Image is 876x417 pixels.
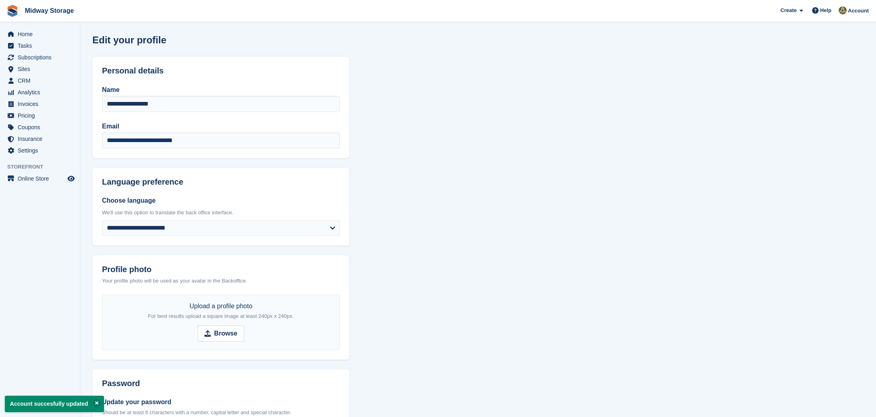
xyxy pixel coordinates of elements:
a: menu [4,75,76,86]
div: We'll use this option to translate the back office interface. [102,209,340,217]
h2: Personal details [102,66,340,75]
span: Online Store [18,173,66,184]
span: For best results upload a square image at least 240px x 240px. [148,313,294,319]
span: Analytics [18,87,66,98]
p: Should be at least 6 characters with a number, capital letter and special character. [102,409,340,417]
a: menu [4,98,76,110]
a: menu [4,52,76,63]
div: Upload a profile photo [148,301,294,321]
span: Tasks [18,40,66,51]
span: Pricing [18,110,66,121]
span: Subscriptions [18,52,66,63]
span: Settings [18,145,66,156]
span: CRM [18,75,66,86]
h1: Edit your profile [92,35,166,45]
a: menu [4,40,76,51]
strong: Browse [214,329,237,338]
a: menu [4,63,76,75]
div: Your profile photo will be used as your avatar in the Backoffice. [102,277,340,285]
a: menu [4,145,76,156]
h2: Language preference [102,177,340,187]
input: Browse [198,325,244,342]
label: Email [102,122,340,131]
label: Choose language [102,196,340,205]
h2: Password [102,379,340,388]
a: menu [4,173,76,184]
span: Storefront [7,163,80,171]
a: Preview store [66,174,76,183]
img: Heather Nicholson [839,6,847,14]
p: Account succesfully updated [5,396,104,412]
span: Insurance [18,133,66,144]
span: Invoices [18,98,66,110]
span: Create [780,6,796,14]
span: Sites [18,63,66,75]
a: menu [4,110,76,121]
img: stora-icon-8386f47178a22dfd0bd8f6a31ec36ba5ce8667c1dd55bd0f319d3a0aa187defe.svg [6,5,18,17]
span: Coupons [18,122,66,133]
a: Midway Storage [22,4,77,17]
a: menu [4,122,76,133]
label: Name [102,85,340,95]
span: Help [820,6,831,14]
a: menu [4,133,76,144]
a: menu [4,87,76,98]
span: Home [18,28,66,40]
label: Update your password [102,397,340,407]
label: Profile photo [102,265,340,274]
a: menu [4,28,76,40]
span: Account [848,7,869,15]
